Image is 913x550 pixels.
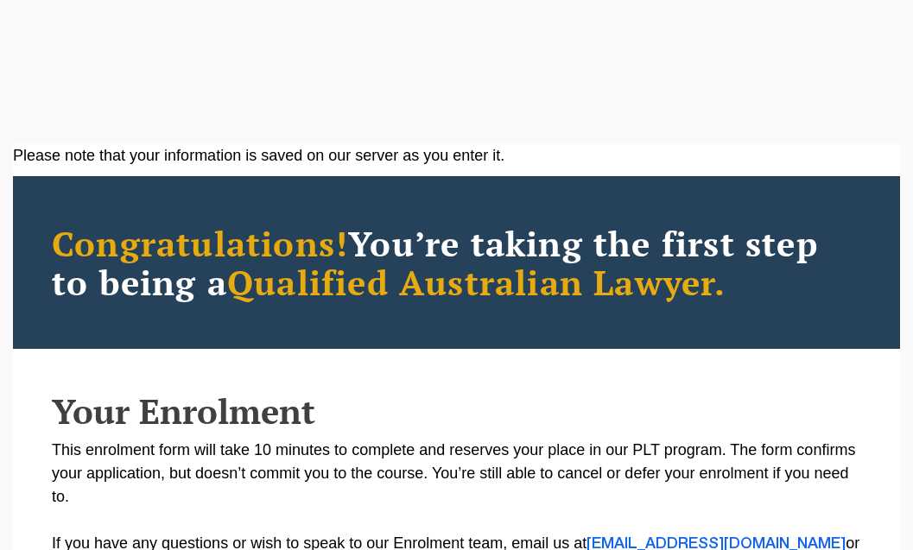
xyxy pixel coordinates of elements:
h2: Your Enrolment [52,392,861,430]
span: Congratulations! [52,220,348,266]
div: Please note that your information is saved on our server as you enter it. [13,144,900,168]
span: Qualified Australian Lawyer. [227,259,726,305]
h2: You’re taking the first step to being a [52,224,861,301]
